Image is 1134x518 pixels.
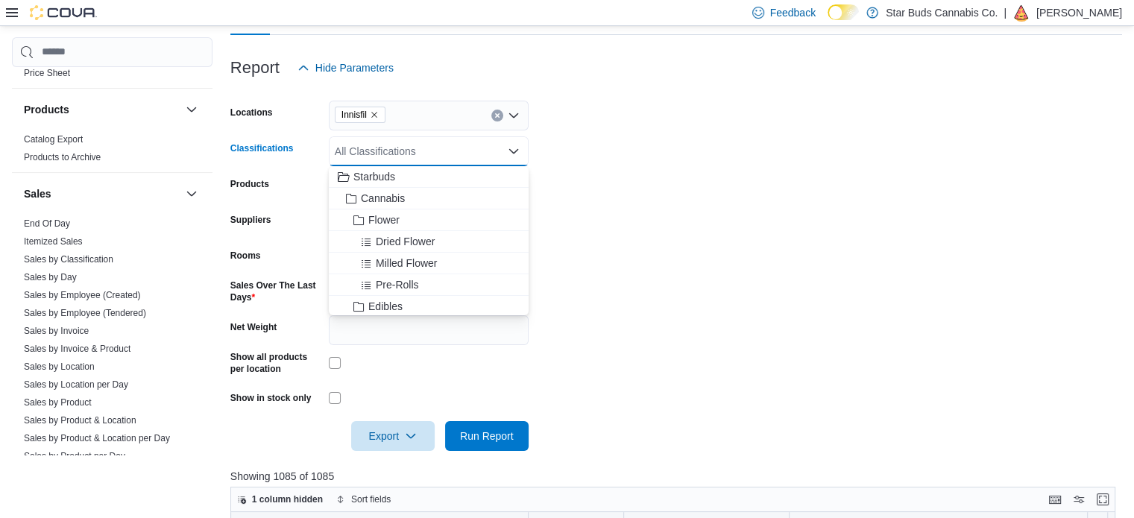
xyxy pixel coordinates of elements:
button: Close list of options [508,145,520,157]
a: Sales by Location per Day [24,379,128,390]
span: Pre-Rolls [376,277,419,292]
button: Cannabis [329,188,529,209]
input: Dark Mode [828,4,859,20]
button: Enter fullscreen [1094,490,1112,508]
button: Edibles [329,296,529,318]
span: Milled Flower [376,256,437,271]
span: Sort fields [351,493,391,505]
a: Sales by Invoice [24,326,89,336]
a: Catalog Export [24,134,83,145]
span: Cannabis [361,191,405,206]
span: Price Sheet [24,67,70,79]
label: Sales Over The Last Days [230,279,323,303]
label: Suppliers [230,214,271,226]
span: Feedback [770,5,816,20]
button: Display options [1070,490,1088,508]
button: Export [351,421,435,451]
span: Edibles [368,299,403,314]
button: Dried Flower [329,231,529,253]
span: Sales by Product per Day [24,450,125,462]
div: Products [12,130,212,172]
button: Flower [329,209,529,231]
div: Harrison Lewis [1012,4,1030,22]
span: Export [360,421,426,451]
p: | [1004,4,1007,22]
a: Sales by Invoice & Product [24,344,130,354]
label: Show all products per location [230,351,323,375]
button: Products [24,102,180,117]
button: Remove Innisfil from selection in this group [370,110,379,119]
span: Sales by Location [24,361,95,373]
a: Sales by Day [24,272,77,282]
span: Sales by Location per Day [24,379,128,391]
p: Showing 1085 of 1085 [230,469,1124,484]
div: Pricing [12,64,212,88]
span: Sales by Day [24,271,77,283]
a: Sales by Classification [24,254,113,265]
button: Run Report [445,421,529,451]
span: Sales by Invoice [24,325,89,337]
span: 1 column hidden [252,493,323,505]
button: Sales [24,186,180,201]
a: Products to Archive [24,152,101,162]
label: Products [230,178,269,190]
p: [PERSON_NAME] [1036,4,1122,22]
h3: Report [230,59,280,77]
button: 1 column hidden [231,490,329,508]
label: Net Weight [230,321,277,333]
span: Hide Parameters [315,60,394,75]
span: Products to Archive [24,151,101,163]
span: Catalog Export [24,133,83,145]
div: Sales [12,215,212,471]
label: Rooms [230,250,261,262]
button: Clear input [491,110,503,121]
a: Sales by Employee (Created) [24,290,141,300]
a: Sales by Product [24,397,92,408]
span: Run Report [460,429,514,443]
button: Starbuds [329,166,529,188]
span: Sales by Product [24,397,92,408]
span: Sales by Product & Location per Day [24,432,170,444]
span: End Of Day [24,218,70,230]
a: End Of Day [24,218,70,229]
label: Classifications [230,142,294,154]
a: Sales by Product per Day [24,451,125,461]
button: Hide Parameters [292,53,400,83]
a: Sales by Product & Location per Day [24,433,170,443]
button: Sort fields [330,490,397,508]
span: Innisfil [341,107,367,122]
span: Sales by Classification [24,253,113,265]
span: Innisfil [335,107,385,123]
button: Milled Flower [329,253,529,274]
button: Open list of options [508,110,520,121]
img: Cova [30,5,97,20]
span: Flower [368,212,400,227]
span: Starbuds [353,169,395,184]
a: Sales by Employee (Tendered) [24,308,146,318]
span: Sales by Employee (Created) [24,289,141,301]
button: Sales [183,185,201,203]
span: Dried Flower [376,234,435,249]
a: Sales by Product & Location [24,415,136,426]
span: Itemized Sales [24,236,83,247]
h3: Sales [24,186,51,201]
button: Pre-Rolls [329,274,529,296]
a: Sales by Location [24,361,95,372]
a: Itemized Sales [24,236,83,247]
a: Price Sheet [24,68,70,78]
label: Locations [230,107,273,119]
span: Sales by Invoice & Product [24,343,130,355]
span: Sales by Employee (Tendered) [24,307,146,319]
button: Products [183,101,201,119]
h3: Products [24,102,69,117]
button: Keyboard shortcuts [1046,490,1064,508]
label: Show in stock only [230,392,312,404]
p: Star Buds Cannabis Co. [886,4,998,22]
